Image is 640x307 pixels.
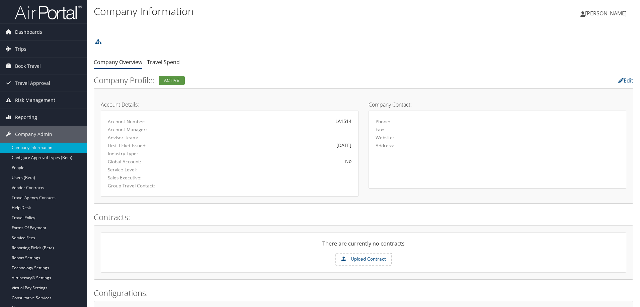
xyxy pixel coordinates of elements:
[94,4,454,18] h1: Company Information
[108,118,182,125] label: Account Number:
[376,142,394,149] label: Address:
[376,126,384,133] label: Fax:
[192,118,351,125] div: LA1514
[108,158,182,165] label: Global Account:
[15,75,50,92] span: Travel Approval
[108,142,182,149] label: First Ticket Issued:
[15,126,52,143] span: Company Admin
[94,58,142,66] a: Company Overview
[159,76,185,85] div: Active
[147,58,180,66] a: Travel Spend
[101,102,358,107] h4: Account Details:
[108,174,182,181] label: Sales Executive:
[94,211,633,223] h2: Contracts:
[369,102,626,107] h4: Company Contact:
[108,126,182,133] label: Account Manager:
[192,158,351,165] div: No
[618,77,633,84] a: Edit
[94,74,450,86] h2: Company Profile:
[94,287,633,299] h2: Configurations:
[585,10,627,17] span: [PERSON_NAME]
[192,142,351,149] div: [DATE]
[15,58,41,74] span: Book Travel
[15,24,42,40] span: Dashboards
[108,134,182,141] label: Advisor Team:
[108,182,182,189] label: Group Travel Contact:
[15,41,26,57] span: Trips
[376,118,390,125] label: Phone:
[376,134,394,141] label: Website:
[580,3,633,23] a: [PERSON_NAME]
[15,109,37,126] span: Reporting
[15,4,82,20] img: airportal-logo.png
[108,166,182,173] label: Service Level:
[108,150,182,157] label: Industry Type:
[336,254,391,265] label: Upload Contract
[15,92,55,109] span: Risk Management
[101,240,626,253] div: There are currently no contracts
